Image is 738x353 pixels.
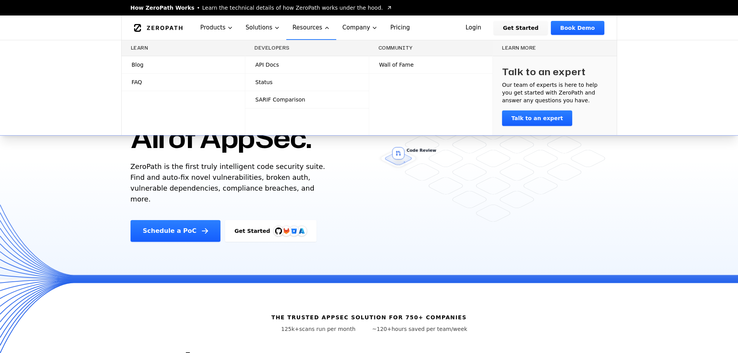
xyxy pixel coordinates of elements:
a: Get Started [494,21,548,35]
a: Get StartedGitHubGitLabAzure [225,220,317,242]
button: Solutions [239,15,286,40]
span: Wall of Fame [379,61,414,69]
span: Blog [132,61,144,69]
h3: Learn [131,45,236,51]
img: Azure [299,228,305,234]
svg: Bitbucket [290,227,298,235]
p: hours saved per team/week [372,325,468,333]
span: API Docs [255,61,279,69]
span: 125k+ [281,326,299,332]
button: Company [336,15,384,40]
a: Talk to an expert [502,110,572,126]
nav: Global [121,15,617,40]
h3: Community [378,45,483,51]
p: Our team of experts is here to help you get started with ZeroPath and answer any questions you have. [502,81,607,104]
span: FAQ [132,78,142,86]
a: SARIF Comparison [245,91,369,108]
h3: Developers [255,45,360,51]
h1: One AI. All of AppSec. [131,85,311,155]
a: FAQ [122,74,245,91]
a: How ZeroPath WorksLearn the technical details of how ZeroPath works under the hood. [131,4,392,12]
span: Status [255,78,273,86]
button: Products [194,15,239,40]
a: Status [245,74,369,91]
a: Pricing [384,15,416,40]
a: Wall of Fame [369,56,493,73]
p: ZeroPath is the first truly intelligent code security suite. Find and auto-fix novel vulnerabilit... [131,161,329,205]
span: How ZeroPath Works [131,4,194,12]
span: SARIF Comparison [255,96,305,103]
img: GitHub [275,227,282,234]
h3: Learn more [502,45,607,51]
a: Blog [122,56,245,73]
a: Book Demo [551,21,604,35]
span: Learn the technical details of how ZeroPath works under the hood. [202,4,383,12]
a: Login [456,21,491,35]
a: API Docs [245,56,369,73]
button: Resources [286,15,336,40]
h6: The trusted AppSec solution for 750+ companies [271,313,466,321]
a: Schedule a PoC [131,220,221,242]
span: ~120+ [372,326,392,332]
img: GitLab [279,223,294,239]
h3: Talk to an expert [502,65,586,78]
p: scans run per month [271,325,366,333]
